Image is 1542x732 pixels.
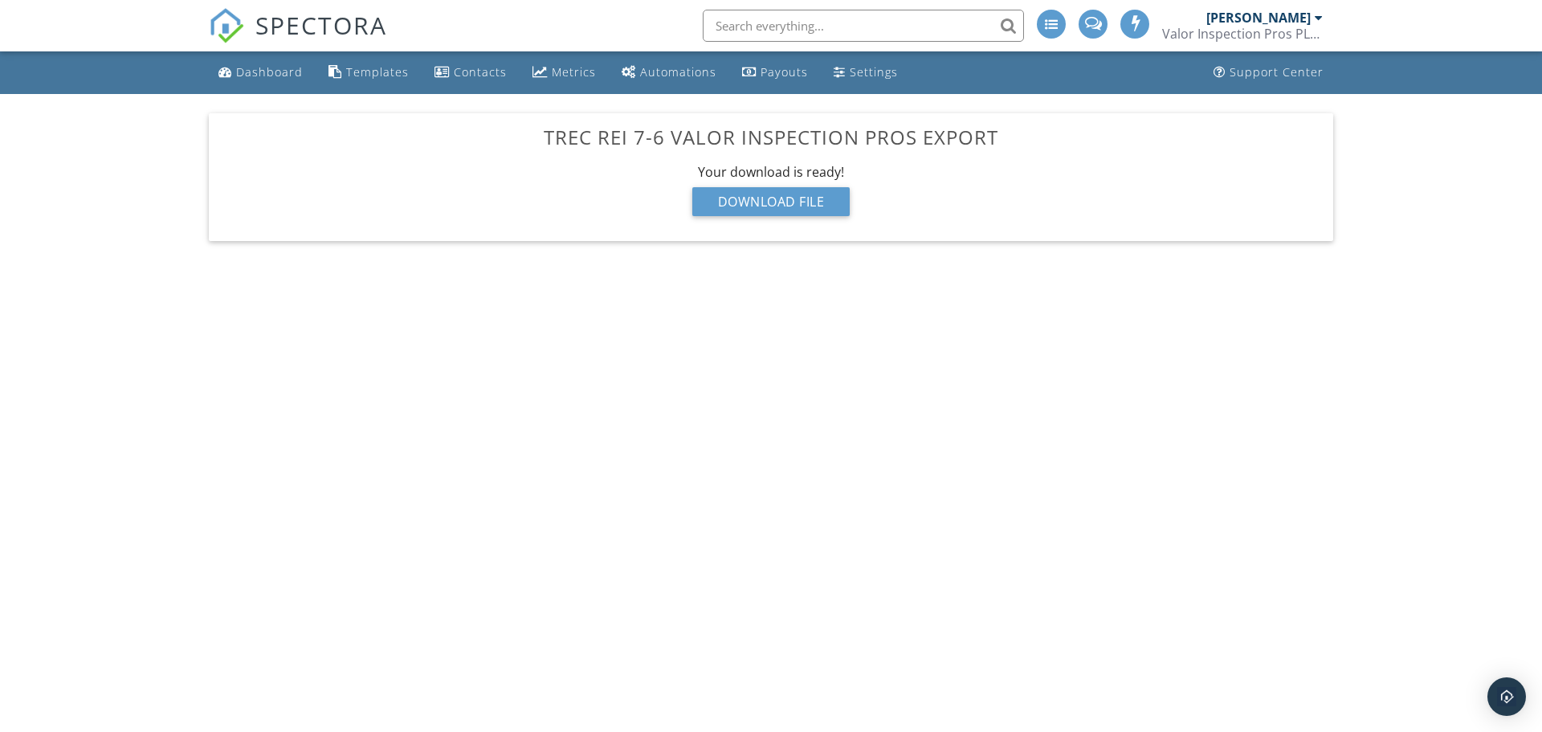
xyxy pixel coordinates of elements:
h3: TREC REI 7-6 Valor Inspection Pros Export [222,126,1320,148]
div: [PERSON_NAME] [1206,10,1311,26]
a: Metrics [526,58,602,88]
input: Search everything... [703,10,1024,42]
a: Dashboard [212,58,309,88]
div: Download File [692,187,851,216]
div: Settings [850,64,898,80]
div: Open Intercom Messenger [1487,677,1526,716]
div: Your download is ready! [222,163,1320,181]
div: Metrics [552,64,596,80]
span: SPECTORA [255,8,387,42]
img: The Best Home Inspection Software - Spectora [209,8,244,43]
div: Automations [640,64,716,80]
a: SPECTORA [209,22,387,55]
a: Payouts [736,58,814,88]
a: Templates [322,58,415,88]
div: Support Center [1230,64,1324,80]
div: Valor Inspection Pros PLLC [1162,26,1323,42]
a: Support Center [1207,58,1330,88]
div: Templates [346,64,409,80]
div: Payouts [761,64,808,80]
a: Automations (Advanced) [615,58,723,88]
a: Settings [827,58,904,88]
div: Dashboard [236,64,303,80]
a: Contacts [428,58,513,88]
div: Contacts [454,64,507,80]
